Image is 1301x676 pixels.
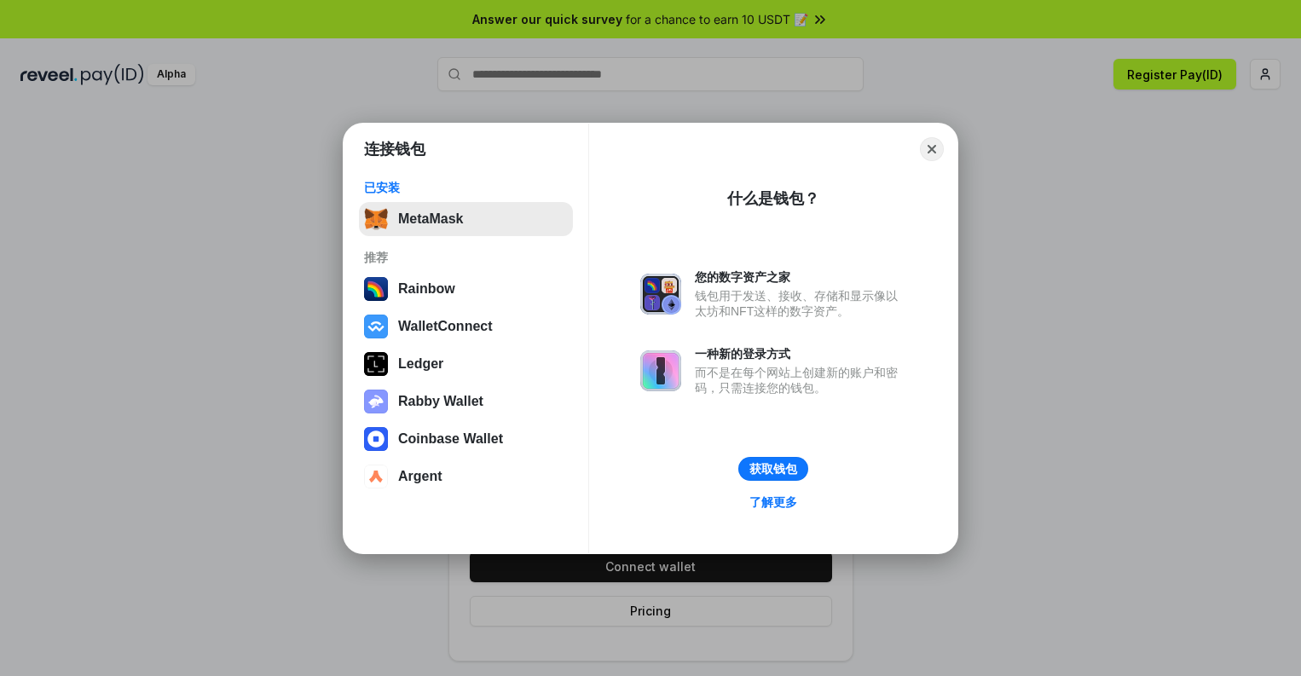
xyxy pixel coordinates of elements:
div: 了解更多 [749,494,797,510]
img: svg+xml,%3Csvg%20fill%3D%22none%22%20height%3D%2233%22%20viewBox%3D%220%200%2035%2033%22%20width%... [364,207,388,231]
div: WalletConnect [398,319,493,334]
div: 获取钱包 [749,461,797,477]
div: 您的数字资产之家 [695,269,906,285]
img: svg+xml,%3Csvg%20xmlns%3D%22http%3A%2F%2Fwww.w3.org%2F2000%2Fsvg%22%20fill%3D%22none%22%20viewBox... [640,350,681,391]
button: Rainbow [359,272,573,306]
button: Coinbase Wallet [359,422,573,456]
div: MetaMask [398,211,463,227]
button: WalletConnect [359,309,573,344]
div: Ledger [398,356,443,372]
button: MetaMask [359,202,573,236]
img: svg+xml,%3Csvg%20width%3D%2228%22%20height%3D%2228%22%20viewBox%3D%220%200%2028%2028%22%20fill%3D... [364,315,388,338]
h1: 连接钱包 [364,139,425,159]
div: 而不是在每个网站上创建新的账户和密码，只需连接您的钱包。 [695,365,906,396]
button: Argent [359,459,573,494]
img: svg+xml,%3Csvg%20width%3D%2228%22%20height%3D%2228%22%20viewBox%3D%220%200%2028%2028%22%20fill%3D... [364,465,388,488]
img: svg+xml,%3Csvg%20width%3D%22120%22%20height%3D%22120%22%20viewBox%3D%220%200%20120%20120%22%20fil... [364,277,388,301]
button: 获取钱包 [738,457,808,481]
img: svg+xml,%3Csvg%20xmlns%3D%22http%3A%2F%2Fwww.w3.org%2F2000%2Fsvg%22%20fill%3D%22none%22%20viewBox... [364,390,388,413]
div: Coinbase Wallet [398,431,503,447]
div: 什么是钱包？ [727,188,819,209]
img: svg+xml,%3Csvg%20xmlns%3D%22http%3A%2F%2Fwww.w3.org%2F2000%2Fsvg%22%20fill%3D%22none%22%20viewBox... [640,274,681,315]
img: svg+xml,%3Csvg%20width%3D%2228%22%20height%3D%2228%22%20viewBox%3D%220%200%2028%2028%22%20fill%3D... [364,427,388,451]
div: Rabby Wallet [398,394,483,409]
div: Argent [398,469,442,484]
div: 钱包用于发送、接收、存储和显示像以太坊和NFT这样的数字资产。 [695,288,906,319]
div: 已安装 [364,180,568,195]
img: svg+xml,%3Csvg%20xmlns%3D%22http%3A%2F%2Fwww.w3.org%2F2000%2Fsvg%22%20width%3D%2228%22%20height%3... [364,352,388,376]
button: Rabby Wallet [359,384,573,419]
div: 一种新的登录方式 [695,346,906,361]
button: Close [920,137,944,161]
div: Rainbow [398,281,455,297]
a: 了解更多 [739,491,807,513]
div: 推荐 [364,250,568,265]
button: Ledger [359,347,573,381]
